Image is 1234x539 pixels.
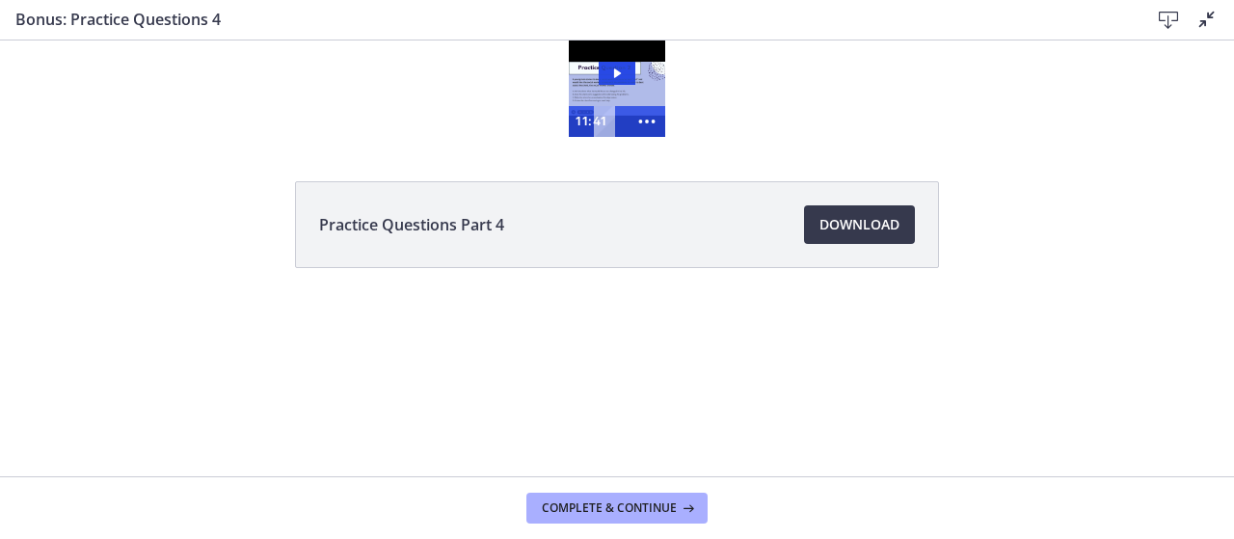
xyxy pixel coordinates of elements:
[542,500,677,516] span: Complete & continue
[819,213,899,236] span: Download
[629,66,665,96] button: Show more buttons
[319,213,504,236] span: Practice Questions Part 4
[604,66,620,96] div: Playbar
[804,205,915,244] a: Download
[599,21,635,44] button: Play Video: cls5f205f39c72ohar5g.mp4
[15,8,1118,31] h3: Bonus: Practice Questions 4
[526,493,708,524] button: Complete & continue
